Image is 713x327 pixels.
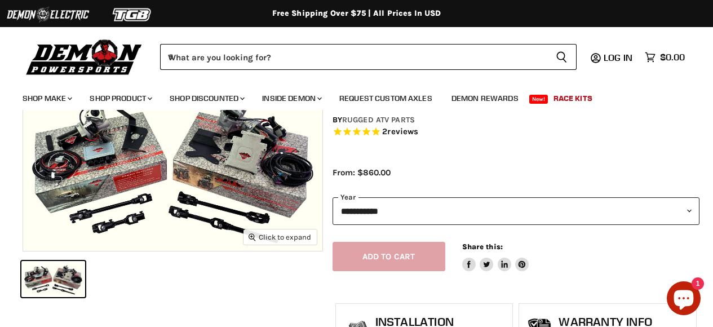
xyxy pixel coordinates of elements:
a: Shop Make [14,87,79,110]
a: $0.00 [639,49,690,65]
a: Inside Demon [254,87,329,110]
form: Product [160,44,577,70]
button: IMAGE thumbnail [21,261,85,297]
span: Share this: [462,242,503,251]
input: When autocomplete results are available use up and down arrows to review and enter to select [160,44,547,70]
img: TGB Logo 2 [90,4,175,25]
inbox-online-store-chat: Shopify online store chat [663,281,704,318]
span: New! [529,95,548,104]
img: Demon Electric Logo 2 [6,4,90,25]
img: IMAGE [23,85,322,251]
ul: Main menu [14,82,682,110]
div: by [333,114,700,126]
span: Click to expand [249,233,311,241]
span: reviews [387,127,418,137]
span: From: $860.00 [333,167,391,178]
a: Rugged ATV Parts [342,115,415,125]
img: Demon Powersports [23,37,146,77]
aside: Share this: [462,242,529,272]
select: year [333,197,700,225]
span: Log in [604,52,632,63]
a: Log in [599,52,639,63]
button: Search [547,44,577,70]
h1: Polaris Sportsman 570 Rugged Electric Power Steering Kit [333,84,700,112]
a: Shop Discounted [161,87,251,110]
a: Shop Product [81,87,159,110]
span: Rated 5.0 out of 5 stars 2 reviews [333,126,700,138]
a: Demon Rewards [443,87,527,110]
a: Race Kits [545,87,601,110]
span: 2 reviews [382,127,418,137]
button: Click to expand [243,229,317,245]
span: $0.00 [660,52,685,63]
a: Request Custom Axles [331,87,441,110]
